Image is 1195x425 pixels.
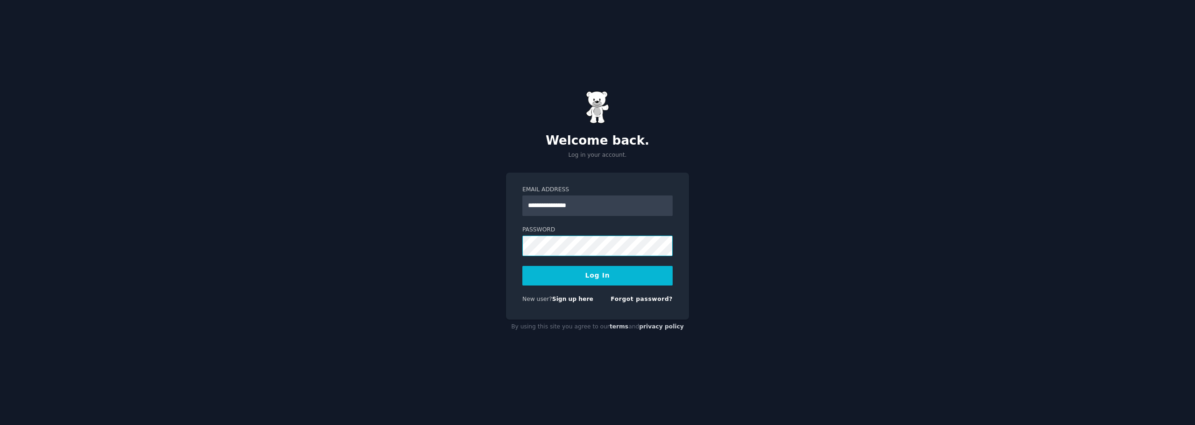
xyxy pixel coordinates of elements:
[639,323,684,330] a: privacy policy
[522,296,552,302] span: New user?
[506,320,689,334] div: By using this site you agree to our and
[522,226,673,234] label: Password
[506,151,689,160] p: Log in your account.
[552,296,593,302] a: Sign up here
[586,91,609,124] img: Gummy Bear
[610,323,628,330] a: terms
[506,133,689,148] h2: Welcome back.
[522,186,673,194] label: Email Address
[611,296,673,302] a: Forgot password?
[522,266,673,286] button: Log In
